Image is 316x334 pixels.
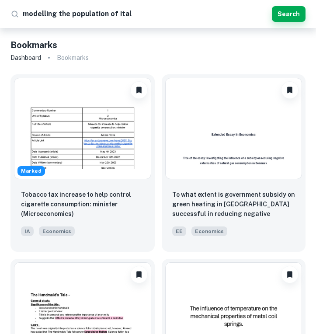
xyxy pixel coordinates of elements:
a: Economics IA example thumbnail: Tobacco tax increase to help control cigMarkedUnbookmarkTobacco t... [10,74,155,252]
p: Tobacco tax increase to help control cigarette consumption: minister (Microeconomics) [21,190,144,219]
p: To what extent is government subsidy on green heating in [GEOGRAPHIC_DATA] successful in reducing... [172,190,295,219]
button: Unbookmark [130,266,148,283]
img: Economics EE example thumbnail: To what extent is government subsidy on [165,78,302,179]
a: Economics EE example thumbnail: To what extent is government subsidy on UnbookmarkTo what extent ... [162,74,306,252]
span: Economics [191,226,227,236]
p: Bookmarks [57,53,89,63]
span: Marked [17,167,45,175]
button: Unbookmark [281,81,299,99]
span: IA [21,226,34,236]
img: Economics IA example thumbnail: Tobacco tax increase to help control cig [14,78,151,179]
a: Dashboard [10,52,41,64]
input: Search for any exemplars... [23,7,268,21]
button: Unbookmark [130,81,148,99]
button: Unbookmark [281,266,299,283]
span: Economics [39,226,75,236]
button: Search [272,6,306,22]
span: EE [172,226,186,236]
h4: Bookmarks [10,38,57,52]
